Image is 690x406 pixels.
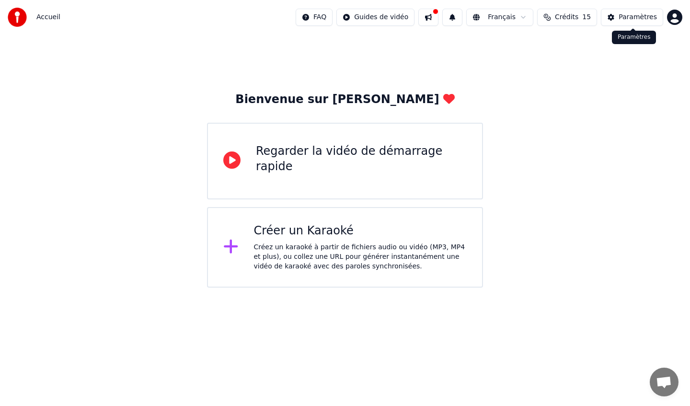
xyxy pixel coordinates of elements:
[336,9,414,26] button: Guides de vidéo
[36,12,60,22] span: Accueil
[537,9,597,26] button: Crédits15
[256,144,467,174] div: Regarder la vidéo de démarrage rapide
[36,12,60,22] nav: breadcrumb
[650,368,678,396] a: Ouvrir le chat
[235,92,454,107] div: Bienvenue sur [PERSON_NAME]
[601,9,663,26] button: Paramètres
[254,223,467,239] div: Créer un Karaoké
[296,9,333,26] button: FAQ
[619,12,657,22] div: Paramètres
[612,31,656,44] div: Paramètres
[254,243,467,271] div: Créez un karaoké à partir de fichiers audio ou vidéo (MP3, MP4 et plus), ou collez une URL pour g...
[555,12,578,22] span: Crédits
[8,8,27,27] img: youka
[582,12,591,22] span: 15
